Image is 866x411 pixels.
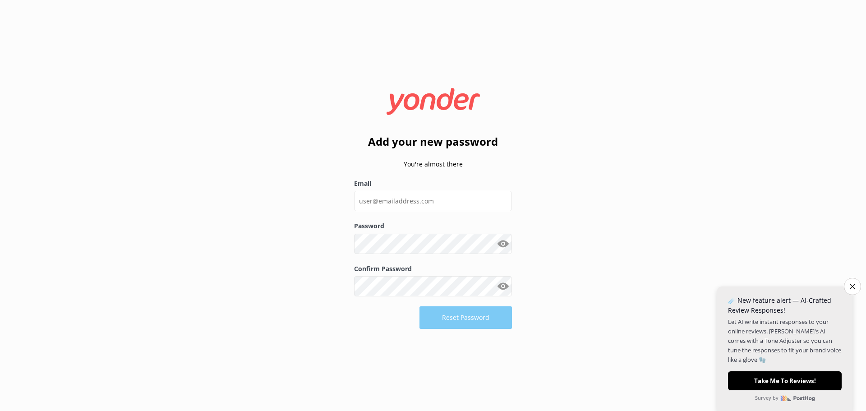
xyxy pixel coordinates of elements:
[494,277,512,296] button: Show password
[354,264,512,274] label: Confirm Password
[354,159,512,169] p: You're almost there
[494,235,512,253] button: Show password
[354,221,512,231] label: Password
[354,179,512,189] label: Email
[354,133,512,150] h2: Add your new password
[354,191,512,211] input: user@emailaddress.com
